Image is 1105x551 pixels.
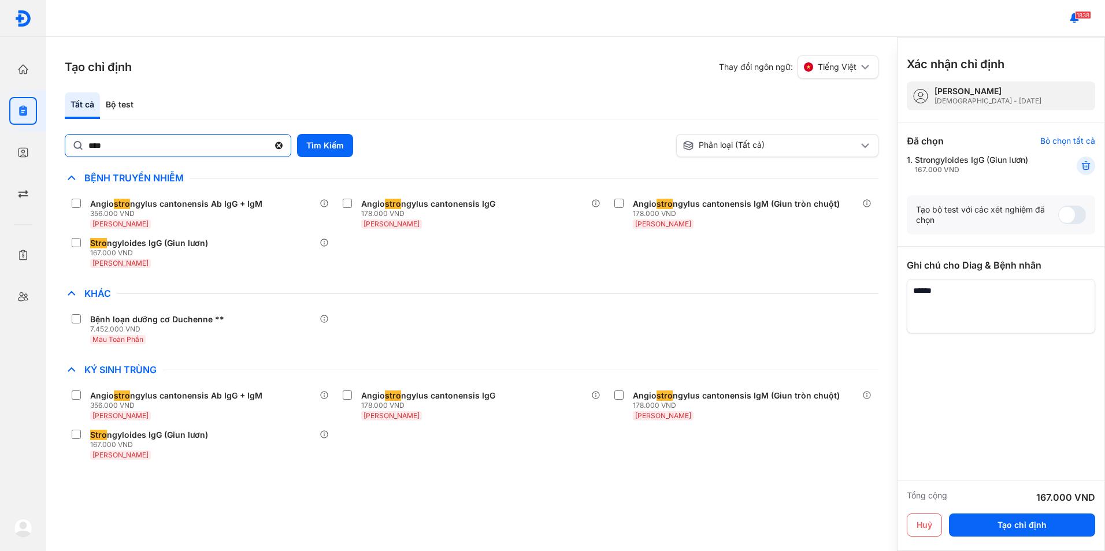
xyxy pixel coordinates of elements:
span: Máu Toàn Phần [92,335,143,344]
div: Strongyloides IgG (Giun lươn) [915,155,1028,174]
div: Thay đổi ngôn ngữ: [719,55,878,79]
span: [PERSON_NAME] [92,219,149,228]
div: 167.000 VND [1036,490,1095,504]
div: Angio ngylus cantonensis Ab IgG + IgM [90,199,262,209]
div: 7.452.000 VND [90,325,229,334]
span: Ký Sinh Trùng [79,364,162,375]
div: 178.000 VND [633,401,844,410]
span: stro [114,199,130,209]
h3: Tạo chỉ định [65,59,132,75]
div: 178.000 VND [633,209,844,218]
span: [PERSON_NAME] [92,411,149,420]
div: Bộ test [100,92,139,119]
span: Tiếng Việt [818,62,856,72]
span: Stro [90,430,107,440]
div: Ghi chú cho Diag & Bệnh nhân [907,258,1095,272]
div: Angio ngylus cantonensis Ab IgG + IgM [90,390,262,401]
div: 167.000 VND [90,248,213,258]
button: Tìm Kiếm [297,134,353,157]
span: stro [657,390,673,401]
span: [PERSON_NAME] [635,219,691,228]
div: Tổng cộng [907,490,947,504]
span: stro [385,390,401,401]
div: 1. [907,155,1048,174]
div: [PERSON_NAME] [935,86,1041,96]
h3: Xác nhận chỉ định [907,56,1004,72]
div: [DEMOGRAPHIC_DATA] - [DATE] [935,96,1041,106]
div: 356.000 VND [90,209,267,218]
div: ngyloides IgG (Giun lươn) [90,430,208,440]
button: Huỷ [907,513,942,537]
span: [PERSON_NAME] [92,451,149,459]
span: [PERSON_NAME] [364,411,420,420]
img: logo [14,10,32,27]
span: [PERSON_NAME] [635,411,691,420]
div: ngyloides IgG (Giun lươn) [90,238,208,248]
span: stro [114,390,130,401]
span: [PERSON_NAME] [92,259,149,267]
span: stro [657,199,673,209]
div: Angio ngylus cantonensis IgM (Giun tròn chuột) [633,199,840,209]
span: Stro [90,238,107,248]
span: Khác [79,288,117,299]
div: Angio ngylus cantonensis IgG [361,199,495,209]
div: Tất cả [65,92,100,119]
div: 167.000 VND [90,440,213,449]
span: [PERSON_NAME] [364,219,420,228]
div: Angio ngylus cantonensis IgG [361,390,495,401]
div: Bỏ chọn tất cả [1040,136,1095,146]
div: 167.000 VND [915,165,1028,174]
div: Phân loại (Tất cả) [683,140,858,151]
img: logo [14,519,32,537]
div: Đã chọn [907,134,944,148]
div: 178.000 VND [361,401,500,410]
div: 178.000 VND [361,209,500,218]
span: 1838 [1075,11,1091,19]
span: Bệnh Truyền Nhiễm [79,172,190,184]
button: Tạo chỉ định [949,513,1095,537]
div: Angio ngylus cantonensis IgM (Giun tròn chuột) [633,390,840,401]
div: Tạo bộ test với các xét nghiệm đã chọn [916,204,1058,225]
div: 356.000 VND [90,401,267,410]
span: stro [385,199,401,209]
div: Bệnh loạn dưỡng cơ Duchenne ** [90,314,224,325]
